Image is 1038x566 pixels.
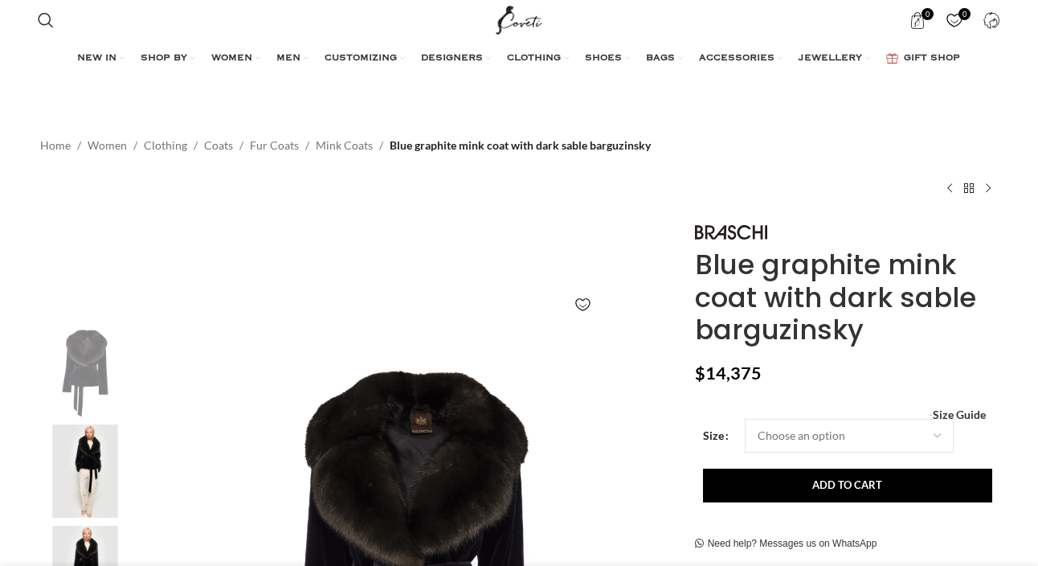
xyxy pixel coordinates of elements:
a: Previous product [940,178,959,198]
img: BRASCHI [695,225,767,240]
button: Add to cart [703,469,992,502]
h1: Blue graphite mink coat with dark sable barguzinsky [695,248,998,347]
a: JEWELLERY [799,43,870,75]
a: 0 [901,4,934,36]
a: Women [88,137,127,154]
span: CUSTOMIZING [325,52,397,65]
a: CUSTOMIZING [325,43,405,75]
a: SHOP BY [141,43,195,75]
span: NEW IN [77,52,116,65]
bdi: 14,375 [695,363,762,383]
a: Search [30,4,62,36]
span: 0 [958,8,971,20]
a: SHOES [585,43,630,75]
span: Blue graphite mink coat with dark sable barguzinsky [390,137,651,154]
img: Coveti [36,322,134,416]
a: Need help? Messages us on WhatsApp [695,538,877,551]
a: Clothing [144,137,187,154]
a: WOMEN [211,43,260,75]
span: WOMEN [211,52,252,65]
a: Coats [204,137,233,154]
img: GiftBag [886,53,898,64]
span: 0 [922,8,934,20]
a: 0 [938,4,971,36]
a: Fur Coats [250,137,299,154]
a: CLOTHING [507,43,569,75]
a: GIFT SHOP [886,43,960,75]
a: ACCESSORIES [699,43,783,75]
img: Blue Mink fur Coats [36,424,134,519]
span: DESIGNERS [421,52,483,65]
span: JEWELLERY [799,52,862,65]
span: GIFT SHOP [904,52,960,65]
span: MEN [276,52,300,65]
a: DESIGNERS [421,43,491,75]
a: MEN [276,43,309,75]
a: Next product [979,178,998,198]
div: Main navigation [30,43,1007,75]
nav: Breadcrumb [40,137,651,154]
span: SHOES [585,52,622,65]
span: SHOP BY [141,52,187,65]
span: $ [695,363,705,383]
a: NEW IN [77,43,125,75]
span: CLOTHING [507,52,561,65]
span: ACCESSORIES [699,52,774,65]
span: BAGS [646,52,675,65]
div: My Wishlist [938,4,971,36]
a: BAGS [646,43,683,75]
a: Site logo [492,12,546,26]
label: Size [703,427,729,445]
a: Mink Coats [316,137,373,154]
a: Home [40,137,71,154]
